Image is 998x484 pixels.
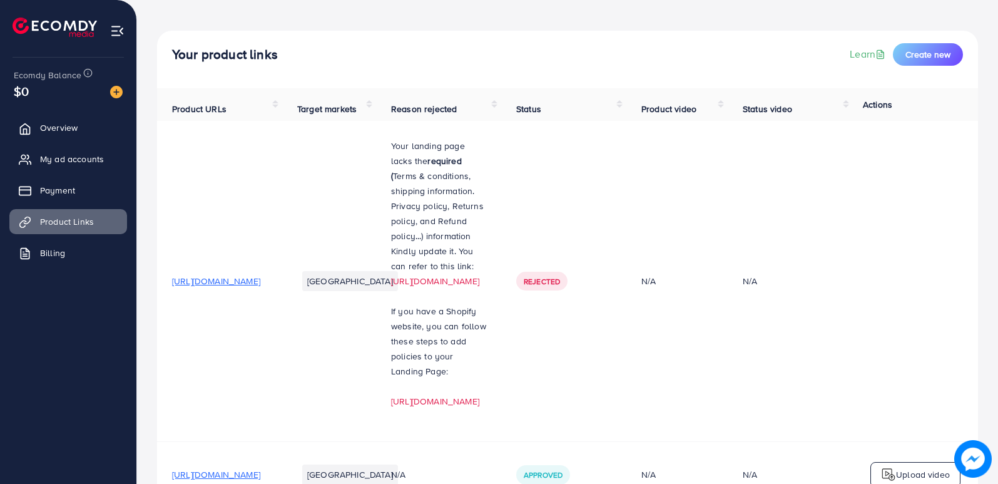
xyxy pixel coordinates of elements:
[641,468,713,481] div: N/A
[391,305,486,378] span: If you have a Shopify website, you can follow these steps to add policies to your Landing Page:
[40,215,94,228] span: Product Links
[391,170,484,242] span: Terms & conditions, shipping information. Privacy policy, Returns policy, and Refund policy...) i...
[743,275,757,287] div: N/A
[40,121,78,134] span: Overview
[9,240,127,265] a: Billing
[391,140,465,167] span: Your landing page lacks the
[893,43,963,66] button: Create new
[743,103,792,115] span: Status video
[172,468,260,481] span: [URL][DOMAIN_NAME]
[516,103,541,115] span: Status
[905,48,950,61] span: Create new
[40,184,75,197] span: Payment
[391,468,405,481] span: N/A
[172,103,227,115] span: Product URLs
[850,47,888,61] a: Learn
[524,470,563,480] span: Approved
[297,103,357,115] span: Target markets
[13,18,97,37] img: logo
[9,115,127,140] a: Overview
[954,440,992,478] img: image
[172,275,260,287] span: [URL][DOMAIN_NAME]
[881,467,896,482] img: logo
[172,47,278,63] h4: Your product links
[14,69,81,81] span: Ecomdy Balance
[391,395,479,408] a: [URL][DOMAIN_NAME]
[9,209,127,234] a: Product Links
[40,153,104,165] span: My ad accounts
[863,98,892,111] span: Actions
[391,103,457,115] span: Reason rejected
[896,467,950,482] p: Upload video
[641,275,713,287] div: N/A
[391,275,479,287] a: [URL][DOMAIN_NAME]
[9,147,127,172] a: My ad accounts
[743,468,757,481] div: N/A
[9,178,127,203] a: Payment
[40,247,65,259] span: Billing
[14,82,29,100] span: $0
[110,86,123,98] img: image
[391,245,474,272] span: Kindly update it. You can refer to this link:
[524,276,560,287] span: Rejected
[641,103,696,115] span: Product video
[110,24,125,38] img: menu
[302,271,398,291] li: [GEOGRAPHIC_DATA]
